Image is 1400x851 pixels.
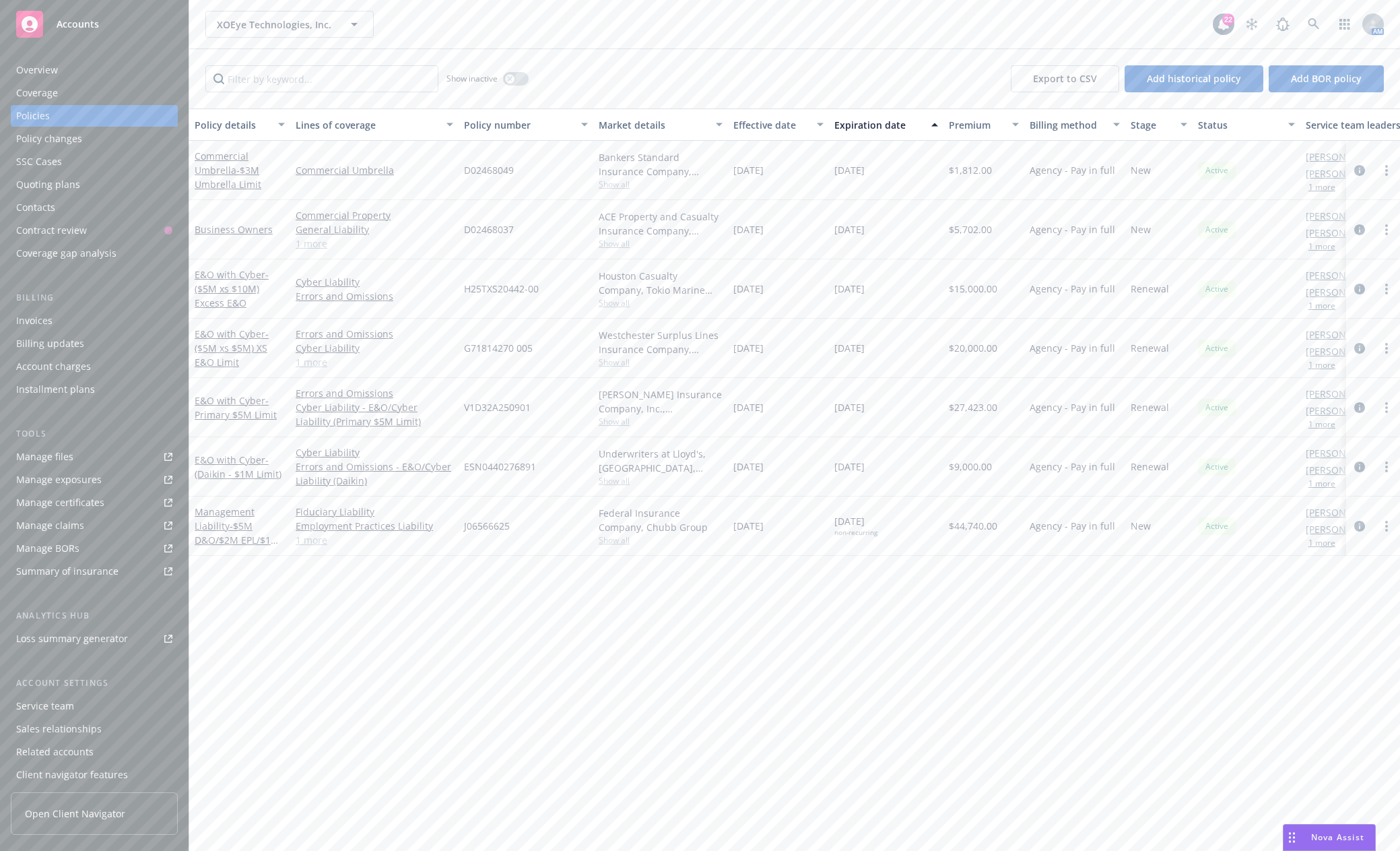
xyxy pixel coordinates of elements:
div: Invoices [16,310,53,332]
div: [PERSON_NAME] Insurance Company, Inc., [PERSON_NAME] Group [599,387,723,416]
span: $27,423.00 [949,400,997,414]
a: Commercial Umbrella [195,150,261,191]
a: Contract review [11,220,178,241]
a: Billing updates [11,333,178,354]
button: Export to CSV [1011,65,1119,92]
span: Renewal [1131,341,1169,355]
button: Policy number [459,108,593,141]
button: 1 more [1308,480,1335,488]
span: $9,000.00 [949,460,992,474]
button: Lines of coverage [290,108,459,141]
div: Billing [11,291,178,305]
span: Add historical policy [1147,72,1241,85]
div: Client navigator features [16,764,128,786]
a: E&O with Cyber [195,394,277,421]
span: Agency - Pay in full [1030,163,1115,177]
a: Manage files [11,446,178,468]
button: Nova Assist [1283,824,1376,851]
a: Related accounts [11,741,178,763]
div: Manage files [16,446,73,468]
div: Coverage gap analysis [16,243,116,264]
span: D02468049 [464,163,514,177]
span: - ($5M xs $10M) Excess E&O [195,268,269,309]
a: Accounts [11,5,178,43]
a: circleInformation [1352,518,1368,534]
span: Nova Assist [1311,831,1364,843]
a: Installment plans [11,379,178,400]
span: ESN0440276891 [464,460,536,474]
a: Contacts [11,197,178,218]
span: Open Client Navigator [25,807,125,821]
span: Agency - Pay in full [1030,460,1115,474]
a: [PERSON_NAME] [1306,226,1381,240]
a: General Liability [296,222,453,237]
span: Show all [599,534,723,546]
div: Related accounts [16,741,94,763]
a: [PERSON_NAME] [1306,505,1381,519]
a: Errors and Omissions [296,327,453,341]
span: [DATE] [834,460,865,474]
span: [DATE] [733,519,764,533]
div: Policy changes [16,128,82,150]
a: Account charges [11,356,178,377]
a: Manage BORs [11,538,178,559]
div: Contract review [16,220,87,241]
a: [PERSON_NAME] [1306,387,1381,401]
a: [PERSON_NAME] [1306,344,1381,358]
span: Active [1203,402,1230,414]
a: circleInformation [1352,162,1368,179]
div: Stage [1131,118,1172,132]
a: Manage exposures [11,469,178,491]
a: Coverage gap analysis [11,243,178,264]
a: [PERSON_NAME] [1306,404,1381,418]
a: [PERSON_NAME] [1306,327,1381,342]
a: [PERSON_NAME] [1306,268,1381,282]
a: [PERSON_NAME] [1306,150,1381,164]
a: [PERSON_NAME] [1306,285,1381,299]
span: Show all [599,238,723,249]
span: [DATE] [834,514,877,537]
a: 1 more [296,355,453,369]
span: Show all [599,475,723,486]
a: Manage claims [11,515,178,536]
button: Add BOR policy [1269,65,1384,92]
button: Policy details [189,108,290,141]
a: Policy changes [11,128,178,150]
button: 1 more [1308,361,1335,369]
span: Active [1203,224,1230,236]
a: circleInformation [1352,281,1368,297]
span: Agency - Pay in full [1030,519,1115,533]
button: Status [1193,108,1300,141]
span: Show all [599,416,723,427]
a: Commercial Property [296,208,453,222]
span: [DATE] [733,282,764,296]
button: 1 more [1308,420,1335,429]
a: Commercial Umbrella [296,163,453,177]
span: Agency - Pay in full [1030,400,1115,414]
button: Premium [943,108,1024,141]
span: $44,740.00 [949,519,997,533]
a: more [1378,281,1395,297]
a: Cyber Liability [296,275,453,289]
span: V1D32A250901 [464,400,531,414]
span: [DATE] [834,163,865,177]
span: Show all [599,356,723,368]
a: Loss summary generator [11,628,178,650]
span: Show all [599,297,723,309]
a: Quoting plans [11,174,178,195]
div: Lines of coverage [296,118,438,132]
span: Show inactive [446,73,498,84]
a: circleInformation [1352,340,1368,356]
span: [DATE] [834,400,865,414]
span: Agency - Pay in full [1030,341,1115,355]
div: Houston Casualty Company, Tokio Marine HCC, RT Specialty Insurance Services, LLC (RSG Specialty, ... [599,269,723,297]
button: Add historical policy [1125,65,1263,92]
div: Manage exposures [16,469,102,491]
span: Agency - Pay in full [1030,222,1115,237]
div: Policy details [195,118,270,132]
span: Agency - Pay in full [1030,282,1115,296]
span: Active [1203,520,1230,532]
a: circleInformation [1352,222,1368,238]
a: E&O with Cyber [195,453,281,480]
div: SSC Cases [16,151,62,172]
